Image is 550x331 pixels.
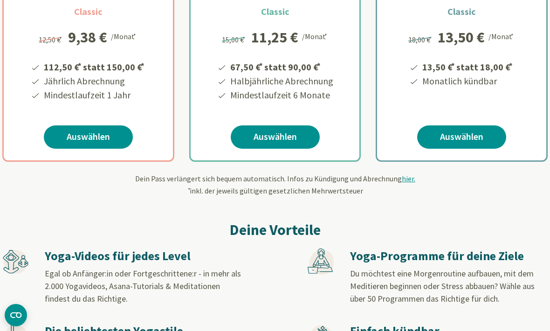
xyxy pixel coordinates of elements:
li: 112,50 € statt 150,00 € [42,58,146,74]
h3: Classic [261,5,289,19]
span: inkl. der jeweils gültigen gesetzlichen Mehrwertsteuer [187,186,363,195]
span: 15,00 € [222,35,247,44]
h3: Classic [74,5,103,19]
div: 9,38 € [68,30,107,45]
li: Mindestlaufzeit 1 Jahr [42,88,146,102]
li: Monatlich kündbar [421,74,514,88]
button: CMP-Widget öffnen [5,304,27,326]
div: Dein Pass verlängert sich bequem automatisch. Infos zu Kündigung und Abrechnung [2,173,548,196]
li: Jährlich Abrechnung [42,74,146,88]
a: Auswählen [231,125,320,149]
div: /Monat [302,30,329,42]
li: 13,50 € statt 18,00 € [421,58,514,74]
li: Halbjährliche Abrechnung [229,74,333,88]
div: 11,25 € [251,30,298,45]
div: 13,50 € [438,30,485,45]
li: Mindestlaufzeit 6 Monate [229,88,333,102]
span: Egal ob Anfänger:in oder Fortgeschrittene:r - in mehr als 2.000 Yogavideos, Asana-Tutorials & Med... [45,268,241,304]
span: 18,00 € [408,35,433,44]
a: Auswählen [417,125,506,149]
li: 67,50 € statt 90,00 € [229,58,333,74]
span: hier. [402,174,415,183]
div: /Monat [488,30,515,42]
span: Du möchtest eine Morgenroutine aufbauen, mit dem Meditieren beginnen oder Stress abbauen? Wähle a... [350,268,535,304]
h3: Classic [447,5,476,19]
div: /Monat [111,30,137,42]
a: Auswählen [44,125,133,149]
h2: Deine Vorteile [2,219,548,241]
h3: Yoga-Videos für jedes Level [45,248,241,264]
h3: Yoga-Programme für deine Ziele [350,248,547,264]
span: 12,50 € [39,35,63,44]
